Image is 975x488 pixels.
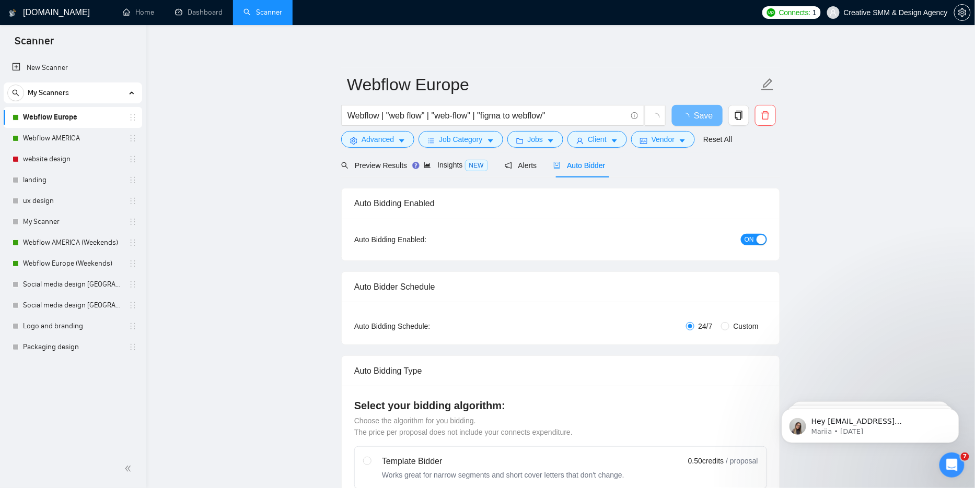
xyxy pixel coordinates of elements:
[382,455,624,468] div: Template Bidder
[779,7,810,18] span: Connects:
[726,456,758,466] span: / proposal
[45,30,180,173] span: Hey [EMAIL_ADDRESS][DOMAIN_NAME], Looks like your Upwork agency Family Design Studio ran out of c...
[382,470,624,480] div: Works great for narrow segments and short cover letters that don't change.
[124,463,135,474] span: double-left
[939,453,965,478] iframe: Intercom live chat
[576,137,584,145] span: user
[23,170,122,191] a: landing
[528,134,543,145] span: Jobs
[955,8,970,17] span: setting
[439,134,482,145] span: Job Category
[398,137,405,145] span: caret-down
[424,161,487,169] span: Insights
[812,7,817,18] span: 1
[424,161,431,169] span: area-chart
[553,161,605,170] span: Auto Bidder
[411,161,421,170] div: Tooltip anchor
[23,191,122,211] a: ux design
[129,155,137,163] span: holder
[354,234,492,245] div: Auto Bidding Enabled:
[631,112,638,119] span: info-circle
[129,280,137,289] span: holder
[761,78,774,91] span: edit
[129,239,137,247] span: holder
[651,113,660,122] span: loading
[954,8,971,17] a: setting
[347,72,759,98] input: Scanner name...
[755,105,776,126] button: delete
[767,8,775,17] img: upwork-logo.png
[505,161,537,170] span: Alerts
[129,113,137,122] span: holder
[756,111,775,120] span: delete
[129,197,137,205] span: holder
[427,137,435,145] span: bars
[729,320,763,332] span: Custom
[123,8,154,17] a: homeHome
[129,134,137,142] span: holder
[830,9,837,16] span: user
[672,105,723,126] button: Save
[7,85,24,101] button: search
[961,453,969,461] span: 7
[547,137,554,145] span: caret-down
[507,131,564,148] button: folderJobscaret-down
[129,301,137,310] span: holder
[487,137,494,145] span: caret-down
[679,137,686,145] span: caret-down
[129,322,137,330] span: holder
[129,343,137,351] span: holder
[505,162,512,169] span: notification
[129,259,137,268] span: holder
[694,320,717,332] span: 24/7
[567,131,627,148] button: userClientcaret-down
[341,161,407,170] span: Preview Results
[28,82,69,103] span: My Scanners
[419,131,503,148] button: barsJob Categorycaret-down
[23,253,122,274] a: Webflow Europe (Weekends)
[347,109,626,122] input: Search Freelance Jobs...
[553,162,561,169] span: robot
[23,337,122,358] a: Packaging design
[745,234,754,245] span: ON
[341,162,349,169] span: search
[729,111,749,120] span: copy
[640,137,647,145] span: idcard
[23,107,122,128] a: Webflow Europe
[129,176,137,184] span: holder
[23,128,122,149] a: Webflow AMERICA
[23,274,122,295] a: Social media design [GEOGRAPHIC_DATA] only, without questions
[12,57,134,78] a: New Scanner
[354,272,767,302] div: Auto Bidder Schedule
[652,134,675,145] span: Vendor
[516,137,524,145] span: folder
[243,8,282,17] a: searchScanner
[728,105,749,126] button: copy
[766,387,975,460] iframe: Intercom notifications message
[354,416,573,436] span: Choose the algorithm for you bidding. The price per proposal does not include your connects expen...
[45,40,180,50] p: Message from Mariia, sent 1w ago
[341,131,414,148] button: settingAdvancedcaret-down
[694,109,713,122] span: Save
[703,134,732,145] a: Reset All
[354,320,492,332] div: Auto Bidding Schedule:
[354,398,767,413] h4: Select your bidding algorithm:
[465,160,488,171] span: NEW
[354,188,767,218] div: Auto Bidding Enabled
[681,113,694,121] span: loading
[23,149,122,170] a: website design
[23,295,122,316] a: Social media design [GEOGRAPHIC_DATA] ONLY
[611,137,618,145] span: caret-down
[362,134,394,145] span: Advanced
[129,218,137,226] span: holder
[175,8,223,17] a: dashboardDashboard
[588,134,607,145] span: Client
[9,5,16,21] img: logo
[350,137,357,145] span: setting
[23,316,122,337] a: Logo and branding
[4,82,142,358] li: My Scanners
[23,211,122,232] a: My Scanner
[354,356,767,386] div: Auto Bidding Type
